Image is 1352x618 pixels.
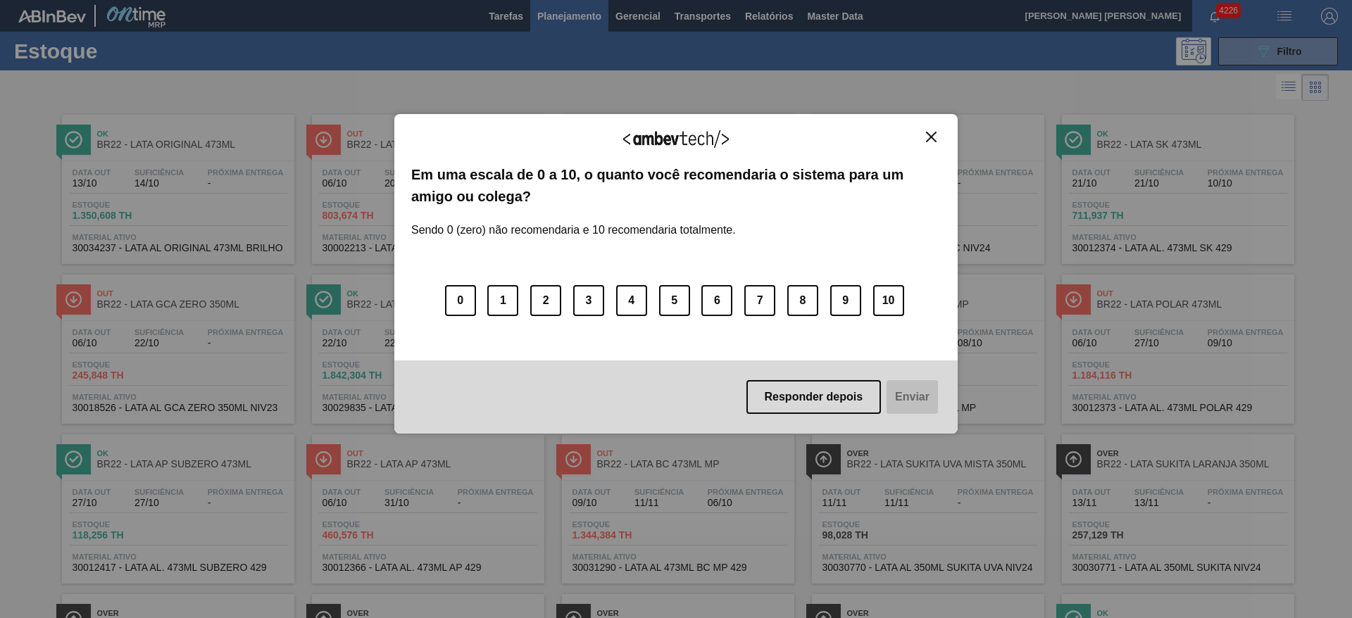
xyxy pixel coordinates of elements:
button: 9 [830,285,861,316]
button: 6 [701,285,732,316]
button: Responder depois [746,380,882,414]
button: 2 [530,285,561,316]
button: 1 [487,285,518,316]
button: 0 [445,285,476,316]
button: 4 [616,285,647,316]
button: 8 [787,285,818,316]
button: 7 [744,285,775,316]
label: Em uma escala de 0 a 10, o quanto você recomendaria o sistema para um amigo ou colega? [411,164,941,207]
img: Logo Ambevtech [623,130,729,148]
img: Close [926,132,937,142]
button: 3 [573,285,604,316]
button: 10 [873,285,904,316]
label: Sendo 0 (zero) não recomendaria e 10 recomendaria totalmente. [411,207,736,237]
button: Close [922,131,941,143]
button: 5 [659,285,690,316]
